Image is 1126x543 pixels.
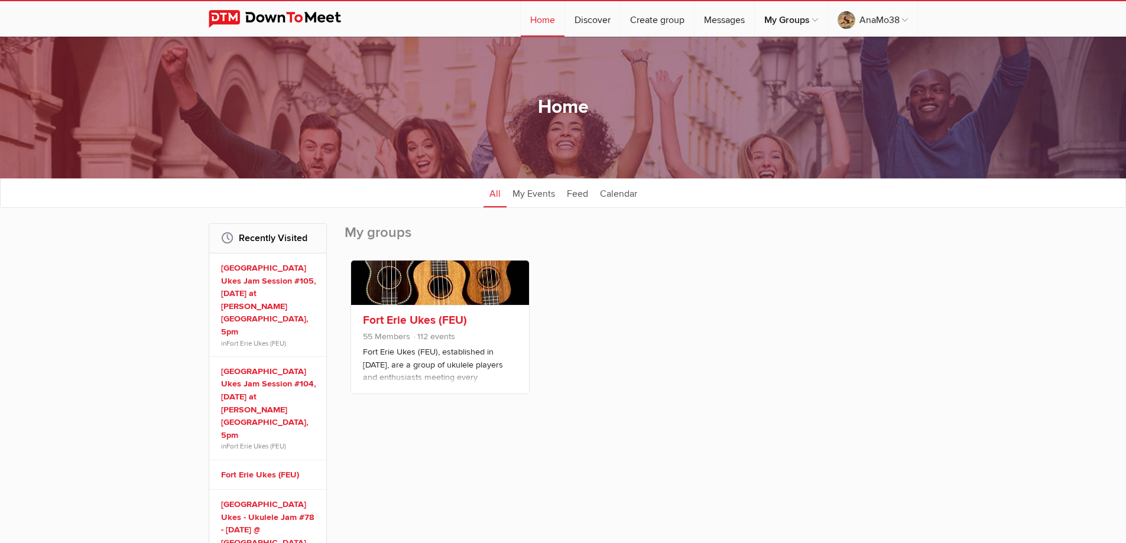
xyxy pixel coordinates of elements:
a: Discover [565,1,620,37]
a: Calendar [594,178,643,207]
a: AnaMo38 [828,1,917,37]
span: in [221,441,318,451]
span: 112 events [413,331,455,342]
a: Fort Erie Ukes (FEU) [226,442,286,450]
span: 55 Members [363,331,410,342]
a: Home [521,1,564,37]
a: My Events [507,178,561,207]
a: Feed [561,178,594,207]
a: Create group [621,1,694,37]
p: Fort Erie Ukes (FEU), established in [DATE], are a group of ukulele players and enthusiasts meeti... [363,346,517,405]
a: Fort Erie Ukes (FEU) [221,469,318,482]
a: [GEOGRAPHIC_DATA] Ukes Jam Session #104, [DATE] at [PERSON_NAME][GEOGRAPHIC_DATA], 5pm [221,365,318,442]
h2: My groups [345,223,918,254]
a: [GEOGRAPHIC_DATA] Ukes Jam Session #105, [DATE] at [PERSON_NAME][GEOGRAPHIC_DATA], 5pm [221,262,318,339]
span: in [221,339,318,348]
h1: Home [538,95,589,120]
a: Messages [695,1,754,37]
a: My Groups [755,1,828,37]
a: Fort Erie Ukes (FEU) [363,313,467,327]
img: DownToMeet [209,10,359,28]
a: Fort Erie Ukes (FEU) [226,339,286,347]
h2: Recently Visited [221,224,314,252]
a: All [484,178,507,207]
